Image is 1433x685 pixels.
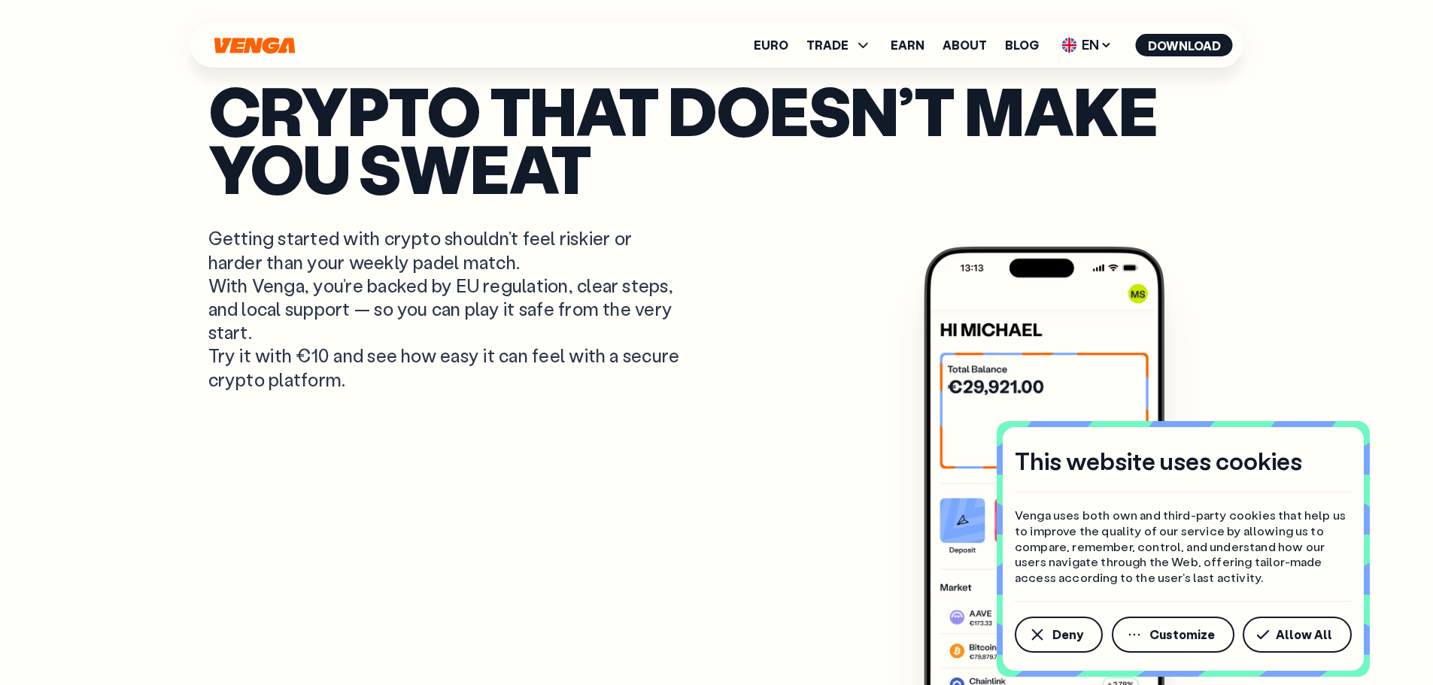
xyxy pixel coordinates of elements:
span: TRADE [806,39,849,51]
a: About [943,39,987,51]
button: Download [1136,34,1233,56]
svg: Home [213,37,297,54]
a: Euro [754,39,788,51]
span: Customize [1149,629,1215,641]
span: EN [1057,33,1118,57]
span: Allow All [1276,629,1332,641]
h4: This website uses cookies [1015,445,1302,477]
p: Venga uses both own and third-party cookies that help us to improve the quality of our service by... [1015,508,1352,586]
span: Deny [1052,629,1083,641]
span: TRADE [806,36,873,54]
a: Blog [1005,39,1039,51]
p: Crypto that doesn’t make you sweat [208,81,1225,196]
button: Deny [1015,617,1103,653]
button: Customize [1112,617,1234,653]
button: Allow All [1243,617,1352,653]
a: Earn [891,39,924,51]
p: Getting started with crypto shouldn’t feel riskier or harder than your weekly padel match. With V... [208,226,684,390]
img: flag-uk [1062,38,1077,53]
